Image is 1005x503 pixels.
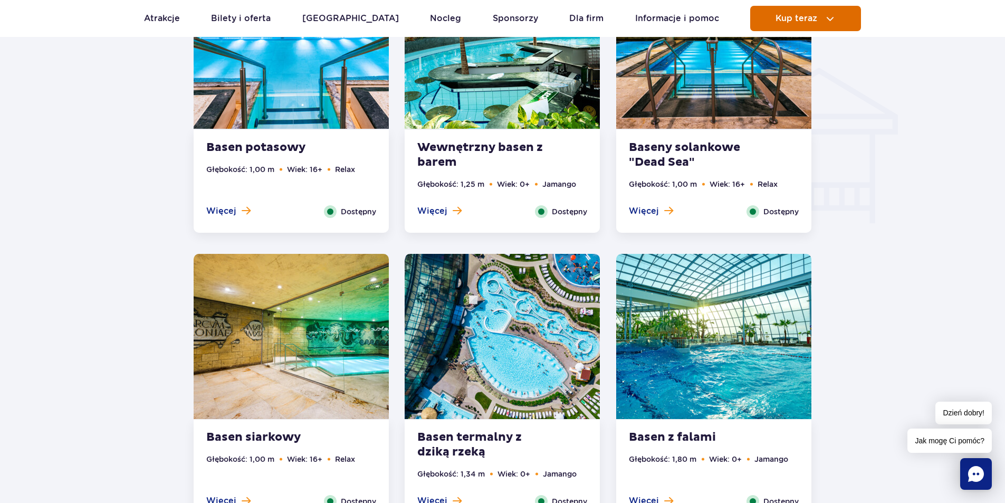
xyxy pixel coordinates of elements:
span: Więcej [206,205,236,217]
li: Głębokość: 1,00 m [206,453,274,465]
span: Więcej [417,205,447,217]
li: Głębokość: 1,00 m [206,164,274,175]
li: Jamango [754,453,788,465]
strong: Basen potasowy [206,140,334,155]
img: Wave Pool [616,254,811,419]
a: Dla firm [569,6,604,31]
button: Więcej [629,205,673,217]
div: Chat [960,458,992,490]
li: Wiek: 0+ [709,453,742,465]
a: Atrakcje [144,6,180,31]
li: Wiek: 16+ [287,453,322,465]
li: Głębokość: 1,00 m [629,178,697,190]
li: Głębokość: 1,80 m [629,453,696,465]
strong: Basen siarkowy [206,430,334,445]
button: Więcej [206,205,251,217]
li: Wiek: 16+ [710,178,745,190]
img: Thermal pool with crazy river [405,254,600,419]
li: Relax [335,453,355,465]
li: Głębokość: 1,25 m [417,178,484,190]
span: Więcej [629,205,659,217]
span: Dostępny [763,206,799,217]
li: Relax [758,178,778,190]
span: Jak mogę Ci pomóc? [907,429,992,453]
span: Dzień dobry! [935,402,992,424]
li: Głębokość: 1,34 m [417,468,485,480]
span: Kup teraz [776,14,817,23]
li: Jamango [542,178,576,190]
li: Wiek: 16+ [287,164,322,175]
strong: Basen z falami [629,430,757,445]
span: Dostępny [341,206,376,217]
a: Sponsorzy [493,6,538,31]
li: Wiek: 0+ [497,178,530,190]
strong: Wewnętrzny basen z barem [417,140,545,170]
li: Relax [335,164,355,175]
a: Informacje i pomoc [635,6,719,31]
strong: Basen termalny z dziką rzeką [417,430,545,460]
strong: Baseny solankowe "Dead Sea" [629,140,757,170]
button: Kup teraz [750,6,861,31]
li: Jamango [543,468,577,480]
a: Bilety i oferta [211,6,271,31]
a: Nocleg [430,6,461,31]
span: Dostępny [552,206,587,217]
button: Więcej [417,205,462,217]
img: Sulphur pool [194,254,389,419]
a: [GEOGRAPHIC_DATA] [302,6,399,31]
li: Wiek: 0+ [497,468,530,480]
